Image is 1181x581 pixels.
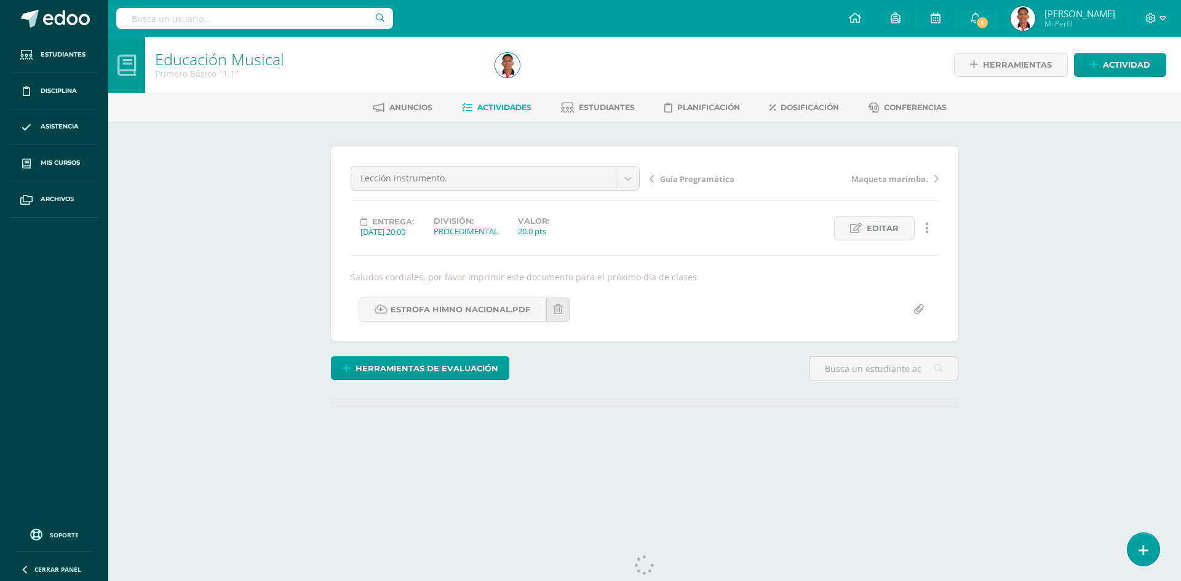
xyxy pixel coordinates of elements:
[351,167,639,190] a: Lección instrumento.
[155,68,480,79] div: Primero Básico '1.1'
[389,103,432,112] span: Anuncios
[462,98,531,117] a: Actividades
[41,86,77,96] span: Disciplina
[794,172,939,184] a: Maqueta marimba.
[954,53,1068,77] a: Herramientas
[10,109,98,146] a: Asistencia
[155,50,480,68] h1: Educación Musical
[10,73,98,109] a: Disciplina
[769,98,839,117] a: Dosificación
[884,103,947,112] span: Conferencias
[434,226,498,237] div: PROCEDIMENTAL
[851,173,928,184] span: Maqueta marimba.
[495,53,520,77] img: bbe31b637bae6f76c657eb9e9fee595e.png
[10,181,98,218] a: Archivos
[1011,6,1035,31] img: bbe31b637bae6f76c657eb9e9fee595e.png
[372,217,414,226] span: Entrega:
[116,8,393,29] input: Busca un usuario...
[518,226,549,237] div: 20.0 pts
[983,53,1052,76] span: Herramientas
[10,145,98,181] a: Mis cursos
[976,16,989,30] span: 1
[518,216,549,226] label: Valor:
[41,158,80,168] span: Mis cursos
[664,98,740,117] a: Planificación
[561,98,635,117] a: Estudiantes
[360,167,606,190] span: Lección instrumento.
[867,217,899,240] span: Editar
[1044,18,1115,29] span: Mi Perfil
[10,37,98,73] a: Estudiantes
[41,50,85,60] span: Estudiantes
[356,357,498,380] span: Herramientas de evaluación
[660,173,734,184] span: Guía Programática
[155,49,284,69] a: Educación Musical
[34,565,81,574] span: Cerrar panel
[360,226,414,237] div: [DATE] 20:00
[359,298,546,322] a: estrofa himno nacional.pdf
[50,531,79,539] span: Soporte
[41,122,79,132] span: Asistencia
[809,357,958,381] input: Busca un estudiante aquí...
[41,194,74,204] span: Archivos
[579,103,635,112] span: Estudiantes
[1044,7,1115,20] span: [PERSON_NAME]
[650,172,794,184] a: Guía Programática
[677,103,740,112] span: Planificación
[346,271,944,283] div: Saludos cordiales, por favor imprimir este documento para el próximo día de clases.
[869,98,947,117] a: Conferencias
[15,526,93,542] a: Soporte
[331,356,509,380] a: Herramientas de evaluación
[373,98,432,117] a: Anuncios
[1103,53,1150,76] span: Actividad
[1074,53,1166,77] a: Actividad
[434,216,498,226] label: División:
[477,103,531,112] span: Actividades
[781,103,839,112] span: Dosificación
